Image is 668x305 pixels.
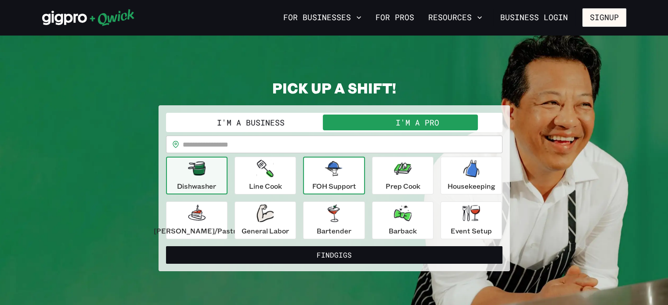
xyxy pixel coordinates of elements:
[177,181,216,191] p: Dishwasher
[303,157,365,194] button: FOH Support
[280,10,365,25] button: For Businesses
[493,8,575,27] a: Business Login
[166,246,502,264] button: FindGigs
[582,8,626,27] button: Signup
[441,201,502,239] button: Event Setup
[235,157,296,194] button: Line Cook
[448,181,495,191] p: Housekeeping
[166,157,227,194] button: Dishwasher
[451,226,492,236] p: Event Setup
[372,10,418,25] a: For Pros
[154,226,240,236] p: [PERSON_NAME]/Pastry
[389,226,417,236] p: Barback
[441,157,502,194] button: Housekeeping
[235,201,296,239] button: General Labor
[168,115,334,130] button: I'm a Business
[385,181,420,191] p: Prep Cook
[372,201,433,239] button: Barback
[317,226,351,236] p: Bartender
[372,157,433,194] button: Prep Cook
[312,181,356,191] p: FOH Support
[334,115,501,130] button: I'm a Pro
[159,79,510,97] h2: PICK UP A SHIFT!
[166,201,227,239] button: [PERSON_NAME]/Pastry
[242,226,289,236] p: General Labor
[303,201,365,239] button: Bartender
[249,181,282,191] p: Line Cook
[425,10,486,25] button: Resources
